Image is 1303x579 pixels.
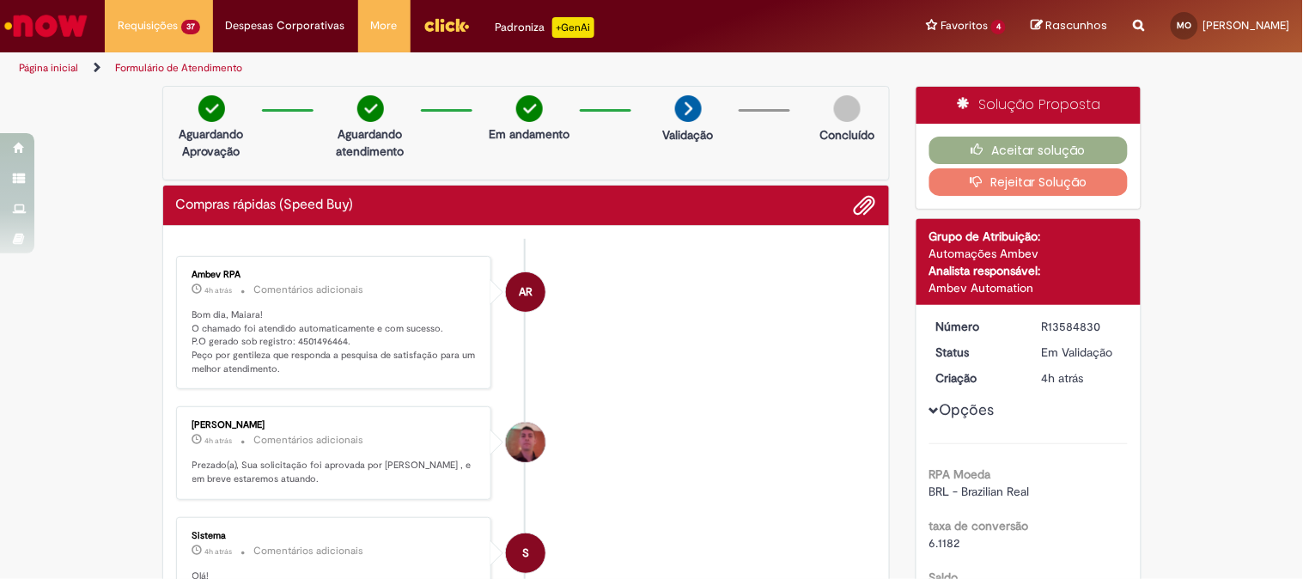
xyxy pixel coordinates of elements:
button: Aceitar solução [929,137,1128,164]
p: Concluído [819,126,874,143]
div: Em Validação [1042,344,1122,361]
div: Alexandre Santana Da Silva [506,423,545,462]
span: MO [1178,20,1192,31]
p: Prezado(a), Sua solicitação foi aprovada por [PERSON_NAME] , e em breve estaremos atuando. [192,459,478,485]
button: Adicionar anexos [854,194,876,216]
p: Bom dia, Maiara! O chamado foi atendido automaticamente e com sucesso. P.O gerado sob registro: 4... [192,308,478,376]
dt: Número [923,318,1029,335]
a: Rascunhos [1032,18,1108,34]
p: Aguardando atendimento [329,125,412,160]
small: Comentários adicionais [254,544,364,558]
span: Rascunhos [1046,17,1108,34]
span: 4h atrás [205,546,233,557]
div: System [506,533,545,573]
div: 01/10/2025 10:15:28 [1042,369,1122,387]
b: RPA Moeda [929,466,991,482]
div: Grupo de Atribuição: [929,228,1128,245]
span: Despesas Corporativas [226,17,345,34]
a: Página inicial [19,61,78,75]
small: Comentários adicionais [254,283,364,297]
span: 6.1182 [929,535,960,551]
div: R13584830 [1042,318,1122,335]
img: click_logo_yellow_360x200.png [423,12,470,38]
h2: Compras rápidas (Speed Buy) Histórico de tíquete [176,198,354,213]
p: Validação [663,126,714,143]
div: Solução Proposta [916,87,1141,124]
img: arrow-next.png [675,95,702,122]
span: [PERSON_NAME] [1203,18,1290,33]
div: Ambev Automation [929,279,1128,296]
p: +GenAi [552,17,594,38]
dt: Status [923,344,1029,361]
div: Analista responsável: [929,262,1128,279]
time: 01/10/2025 10:15:41 [205,546,233,557]
span: S [522,533,529,574]
div: [PERSON_NAME] [192,420,478,430]
b: taxa de conversão [929,518,1029,533]
div: Sistema [192,531,478,541]
img: ServiceNow [2,9,90,43]
div: Automações Ambev [929,245,1128,262]
time: 01/10/2025 10:48:03 [205,285,233,296]
span: 4h atrás [205,285,233,296]
img: check-circle-green.png [516,95,543,122]
span: 37 [181,20,200,34]
span: AR [519,271,533,313]
button: Rejeitar Solução [929,168,1128,196]
span: 4 [991,20,1006,34]
small: Comentários adicionais [254,433,364,448]
div: Ambev RPA [192,270,478,280]
img: check-circle-green.png [357,95,384,122]
img: img-circle-grey.png [834,95,861,122]
dt: Criação [923,369,1029,387]
p: Aguardando Aprovação [170,125,253,160]
span: 4h atrás [1042,370,1084,386]
img: check-circle-green.png [198,95,225,122]
time: 01/10/2025 10:15:28 [1042,370,1084,386]
p: Em andamento [489,125,569,143]
span: Favoritos [941,17,988,34]
div: Ambev RPA [506,272,545,312]
span: BRL - Brazilian Real [929,484,1030,499]
div: Padroniza [496,17,594,38]
span: 4h atrás [205,436,233,446]
span: Requisições [118,17,178,34]
ul: Trilhas de página [13,52,855,84]
span: More [371,17,398,34]
a: Formulário de Atendimento [115,61,242,75]
time: 01/10/2025 10:27:03 [205,436,233,446]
